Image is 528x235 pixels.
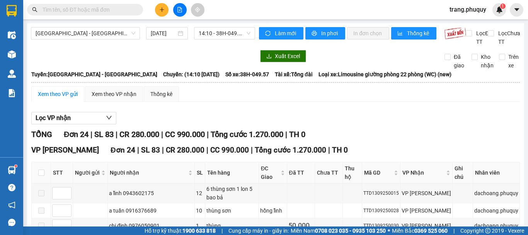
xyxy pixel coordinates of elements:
div: a tuấn 0916376689 [109,206,193,215]
button: plus [155,3,169,17]
th: Ghi chú [453,162,473,184]
span: search [32,7,37,12]
span: copyright [485,228,491,233]
span: question-circle [8,184,15,191]
span: | [90,130,92,139]
span: notification [8,201,15,209]
span: TH 0 [332,146,348,154]
span: CR 280.000 [166,146,204,154]
span: SL 83 [141,146,160,154]
strong: 0708 023 035 - 0935 103 250 [315,228,386,234]
span: caret-down [513,6,520,13]
sup: 1 [500,3,506,9]
span: Làm mới [275,29,297,38]
span: trang.phuquy [443,5,492,14]
span: | [162,146,164,154]
span: | [453,226,455,235]
span: download [266,53,272,60]
td: TTD1309250015 [362,184,400,203]
input: 13/09/2025 [151,29,176,38]
span: Xuất Excel [275,52,300,60]
span: Người gửi [75,168,100,177]
div: thùng sơn [206,206,257,215]
span: Tài xế: Tổng đài [275,70,313,79]
button: downloadXuất Excel [260,50,306,62]
span: CR 280.000 [119,130,159,139]
button: bar-chartThống kê [391,27,436,39]
span: Kho nhận [478,53,497,70]
span: In phơi [321,29,339,38]
span: | [251,146,253,154]
span: Lọc VP nhận [36,113,71,123]
span: Số xe: 38H-049.57 [225,70,269,79]
th: Thu hộ [343,162,363,184]
th: Tên hàng [205,162,259,184]
span: down [106,115,112,121]
button: syncLàm mới [259,27,303,39]
span: SL 83 [94,130,114,139]
div: 50.000 [288,220,313,231]
span: Lọc Chưa TT [495,29,521,46]
span: Cung cấp máy in - giấy in: [228,226,289,235]
button: Lọc VP nhận [31,112,116,124]
td: VP Hà Huy Tập [400,184,453,203]
span: message [8,219,15,226]
span: aim [195,7,200,12]
img: warehouse-icon [8,31,16,39]
span: 1 [501,3,504,9]
button: aim [191,3,204,17]
span: | [137,146,139,154]
img: warehouse-icon [8,50,16,58]
button: printerIn phơi [305,27,345,39]
span: 14:10 - 38H-049.57 [199,27,250,39]
span: TỔNG [31,130,52,139]
span: file-add [177,7,182,12]
img: warehouse-icon [8,70,16,78]
td: VP Hà Huy Tập [400,218,453,233]
span: Chuyến: (14:10 [DATE]) [163,70,220,79]
img: icon-new-feature [496,6,503,13]
span: Đơn 24 [64,130,89,139]
span: Hỗ trợ kỹ thuật: [145,226,216,235]
span: bar-chart [397,31,404,37]
span: ⚪️ [388,229,390,232]
th: SL [195,162,205,184]
div: dachoang.phuquy [474,189,518,197]
td: VP Hà Huy Tập [400,203,453,218]
span: printer [312,31,318,37]
img: logo-vxr [7,5,17,17]
th: Nhân viên [473,162,520,184]
div: Thống kê [150,90,172,98]
input: Tìm tên, số ĐT hoặc mã đơn [43,5,134,14]
div: Xem theo VP nhận [92,90,136,98]
span: Hà Nội - Hà Tĩnh [36,27,135,39]
div: 1 [196,221,204,230]
span: CC 990.000 [210,146,249,154]
span: Trên xe [505,53,522,70]
div: hồng lĩnh [260,206,285,215]
img: warehouse-icon [8,166,16,174]
span: Miền Nam [291,226,386,235]
strong: 1900 633 818 [182,228,216,234]
span: VP [PERSON_NAME] [31,146,99,154]
span: | [328,146,330,154]
th: Đã TT [287,162,315,184]
div: TTD1309250030 [363,222,399,230]
span: Thống kê [407,29,430,38]
th: Chưa TT [315,162,343,184]
div: TTD1309250015 [363,190,399,197]
span: | [285,130,287,139]
div: VP [PERSON_NAME] [402,221,451,230]
span: Người nhận [110,168,187,177]
span: | [161,130,163,139]
span: VP Nhận [402,168,445,177]
button: caret-down [510,3,523,17]
div: 6 thùng sơn 1 lon 5 bao bả [206,185,257,202]
div: TTD1309250028 [363,207,399,214]
button: file-add [173,3,187,17]
span: Mã GD [364,168,392,177]
th: STT [51,162,73,184]
span: | [206,146,208,154]
sup: 1 [15,165,17,167]
button: In đơn chọn [347,27,389,39]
